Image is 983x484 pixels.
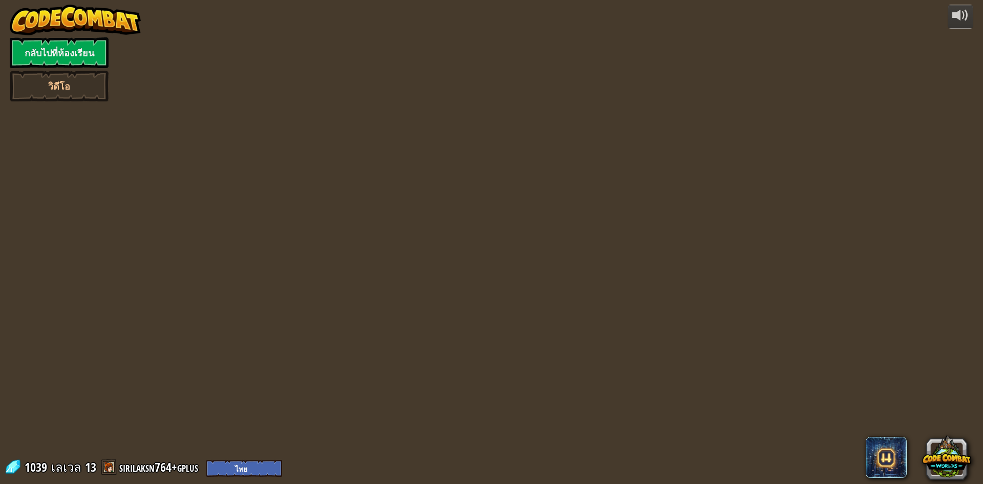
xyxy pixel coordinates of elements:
[51,459,81,476] span: เลเวล
[85,459,96,475] span: 13
[10,5,141,35] img: CodeCombat - Learn how to code by playing a game
[948,5,973,29] button: ปรับระดับเสียง
[25,459,50,475] span: 1039
[10,71,109,101] a: วิดีโอ
[10,37,109,68] a: กลับไปที่ห้องเรียน
[119,459,201,475] a: sirilaksn764+gplus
